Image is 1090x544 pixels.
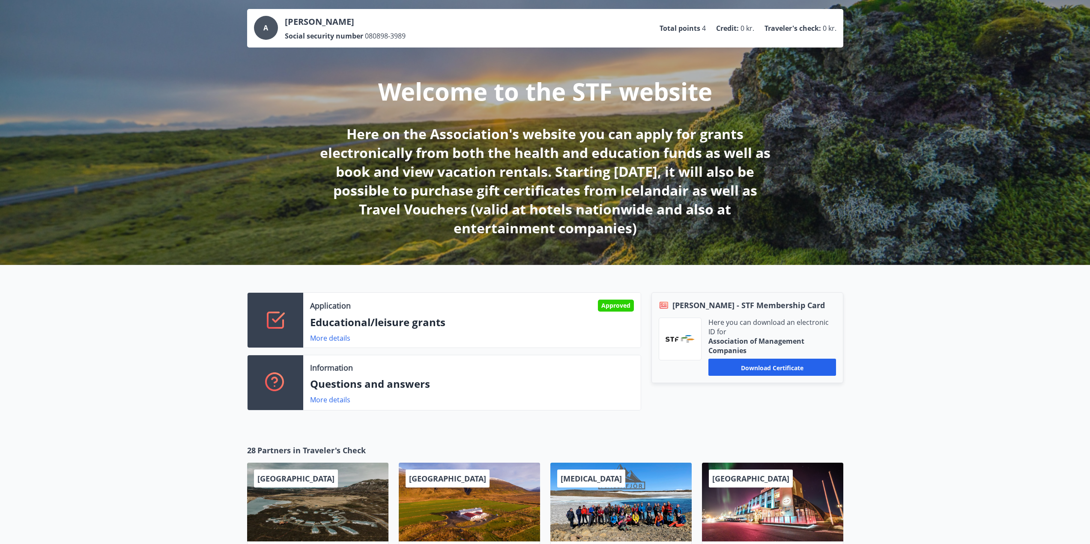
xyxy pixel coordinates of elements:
[708,359,836,376] button: Download certificate
[285,31,363,41] font: Social security number
[257,445,366,455] font: Partners in Traveler's Check
[257,473,334,484] font: [GEOGRAPHIC_DATA]
[716,24,737,33] font: Credit
[741,24,754,33] font: 0 kr.
[712,473,789,484] font: [GEOGRAPHIC_DATA]
[708,336,804,355] font: Association of Management Companies
[310,395,350,404] font: More details
[320,125,770,237] font: Here on the Association's website you can apply for grants electronically from both the health an...
[310,377,430,391] font: Questions and answers
[263,23,268,33] font: A
[672,300,825,310] font: [PERSON_NAME] - STF Membership Card
[561,473,622,484] font: [MEDICAL_DATA]
[823,24,836,33] font: 0 kr.
[764,24,819,33] font: Traveler's check
[378,75,712,107] font: Welcome to the STF website
[365,31,406,41] font: 080898-3989
[409,473,486,484] font: [GEOGRAPHIC_DATA]
[247,445,256,455] font: 28
[310,363,353,373] font: Information
[819,24,821,33] font: :
[708,318,829,336] font: Here you can download an electronic ID for
[660,24,700,33] font: Total points
[737,24,739,33] font: :
[285,16,354,27] font: [PERSON_NAME]
[310,333,350,343] font: More details
[601,301,630,309] font: Approved
[741,363,803,372] font: Download certificate
[310,315,445,329] font: Educational/leisure grants
[666,335,695,343] img: vjCaq2fThgY3EUYqSgpjEiBg6WP39ov69hlhuPVN.png
[310,300,351,311] font: Application
[702,24,706,33] font: 4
